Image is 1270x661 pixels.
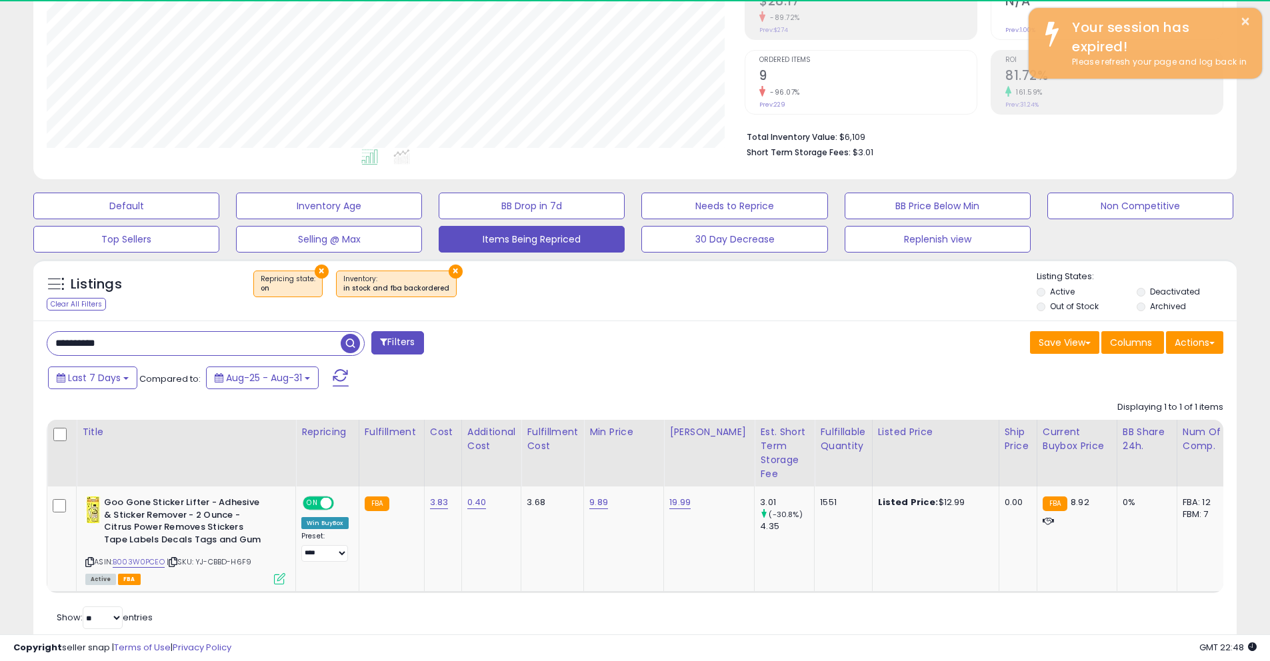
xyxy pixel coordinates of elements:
button: Needs to Reprice [641,193,827,219]
button: Non Competitive [1047,193,1233,219]
div: Win BuyBox [301,517,349,529]
button: Replenish view [845,226,1031,253]
button: Selling @ Max [236,226,422,253]
span: Show: entries [57,611,153,624]
button: 30 Day Decrease [641,226,827,253]
button: × [315,265,329,279]
span: $3.01 [853,146,873,159]
button: Aug-25 - Aug-31 [206,366,319,389]
span: ON [304,498,321,509]
div: Fulfillment Cost [527,425,578,453]
div: seller snap | | [13,642,231,654]
li: $6,109 [747,128,1213,144]
label: Out of Stock [1050,301,1099,312]
span: Ordered Items [759,57,977,64]
label: Deactivated [1150,286,1200,297]
span: Aug-25 - Aug-31 [226,371,302,384]
a: Terms of Use [114,641,171,654]
span: ROI [1005,57,1223,64]
span: Last 7 Days [68,371,121,384]
button: × [449,265,463,279]
div: Num of Comp. [1183,425,1231,453]
div: ASIN: [85,496,285,583]
label: Active [1050,286,1075,297]
small: Prev: 1.00% [1005,26,1035,34]
div: Listed Price [878,425,993,439]
div: Cost [430,425,456,439]
button: Items Being Repriced [439,226,625,253]
div: Fulfillment [365,425,419,439]
div: on [261,284,315,293]
small: -96.07% [765,87,800,97]
div: Additional Cost [467,425,516,453]
button: Last 7 Days [48,366,137,389]
div: $12.99 [878,496,989,508]
div: Title [82,425,290,439]
div: FBM: 7 [1183,508,1227,520]
div: BB Share 24h. [1123,425,1171,453]
span: Inventory : [343,274,449,294]
div: 3.68 [527,496,573,508]
span: 8.92 [1071,496,1089,508]
button: BB Drop in 7d [439,193,625,219]
span: Columns [1110,336,1152,349]
button: Inventory Age [236,193,422,219]
button: Columns [1101,331,1164,354]
span: Compared to: [139,372,201,385]
small: -89.72% [765,13,800,23]
button: Save View [1030,331,1099,354]
button: Actions [1166,331,1223,354]
small: FBA [1043,496,1067,511]
small: 161.59% [1011,87,1043,97]
div: Displaying 1 to 1 of 1 items [1117,401,1223,414]
button: Filters [371,331,423,354]
a: 0.40 [467,496,487,509]
div: 0.00 [1005,496,1027,508]
button: Top Sellers [33,226,219,253]
span: FBA [118,574,141,585]
div: Est. Short Term Storage Fee [760,425,809,481]
div: [PERSON_NAME] [669,425,749,439]
b: Total Inventory Value: [747,131,837,143]
div: Preset: [301,532,349,562]
div: Ship Price [1005,425,1031,453]
b: Listed Price: [878,496,939,508]
span: Repricing state : [261,274,315,294]
small: Prev: $274 [759,26,788,34]
small: Prev: 229 [759,101,785,109]
a: 3.83 [430,496,449,509]
div: 1551 [820,496,861,508]
span: 2025-09-10 22:48 GMT [1199,641,1257,654]
label: Archived [1150,301,1186,312]
button: × [1240,13,1251,30]
span: OFF [332,498,353,509]
img: 41pubX89cxL._SL40_.jpg [85,496,101,523]
h5: Listings [71,275,122,294]
div: Repricing [301,425,353,439]
span: All listings currently available for purchase on Amazon [85,574,116,585]
div: 4.35 [760,520,814,532]
div: 3.01 [760,496,814,508]
p: Listing States: [1037,271,1237,283]
div: Min Price [589,425,658,439]
h2: 81.72% [1005,68,1223,86]
small: Prev: 31.24% [1005,101,1039,109]
div: in stock and fba backordered [343,284,449,293]
b: Goo Gone Sticker Lifter - Adhesive & Sticker Remover - 2 Ounce - Citrus Power Removes Stickers Ta... [104,496,266,549]
h2: 9 [759,68,977,86]
div: 0% [1123,496,1167,508]
small: FBA [365,496,389,511]
strong: Copyright [13,641,62,654]
a: 19.99 [669,496,691,509]
span: | SKU: YJ-CBBD-H6F9 [167,556,251,567]
div: Current Buybox Price [1043,425,1111,453]
a: 9.89 [589,496,608,509]
div: Your session has expired! [1062,18,1252,56]
div: Fulfillable Quantity [820,425,866,453]
div: Please refresh your page and log back in [1062,56,1252,69]
button: Default [33,193,219,219]
div: FBA: 12 [1183,496,1227,508]
a: Privacy Policy [173,641,231,654]
a: B003W0PCEO [113,556,165,568]
small: (-30.8%) [769,509,802,520]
